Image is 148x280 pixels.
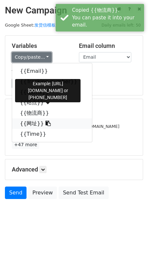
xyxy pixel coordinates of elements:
small: [PERSON_NAME][EMAIL_ADDRESS][DOMAIN_NAME] [12,124,120,129]
a: Send Test Email [59,187,108,199]
div: 聊天小组件 [115,249,148,280]
small: Google Sheet: [5,23,56,28]
a: Preview [28,187,57,199]
a: 发货信模板 [34,23,56,28]
div: Example: [URL][DOMAIN_NAME] or [PHONE_NUMBER] [15,79,81,102]
a: {{Name}} [12,87,92,97]
h5: Advanced [12,166,136,173]
a: {{Time}} [12,129,92,139]
h2: New Campaign [5,5,143,16]
a: {{站点}} [12,97,92,108]
a: {{Tracking number}} [12,76,92,87]
a: +47 more [12,141,39,149]
h5: Email column [79,42,136,50]
a: {{Email}} [12,66,92,76]
a: Copy/paste... [12,52,52,62]
a: Send [5,187,27,199]
h5: Variables [12,42,69,50]
div: Copied {{物流商}}. You can paste it into your email. [72,7,141,29]
a: {{网址}} [12,118,92,129]
iframe: Chat Widget [115,249,148,280]
a: {{物流商}} [12,108,92,118]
